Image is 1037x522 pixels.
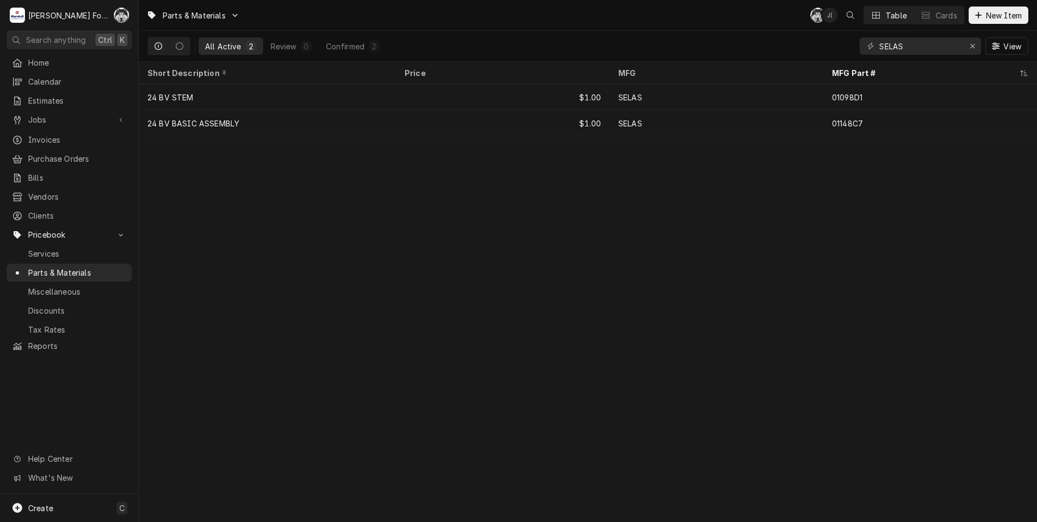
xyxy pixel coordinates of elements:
div: C( [114,8,129,23]
a: Services [7,245,132,263]
div: Confirmed [326,41,364,52]
a: Home [7,54,132,72]
span: Invoices [28,134,126,145]
span: Tax Rates [28,324,126,335]
div: M [10,8,25,23]
div: 24 BV STEM [148,92,194,103]
button: Search anythingCtrlK [7,30,132,49]
span: K [120,34,125,46]
div: J( [822,8,837,23]
div: $1.00 [396,84,610,110]
div: Price [405,67,599,79]
span: Estimates [28,95,126,106]
span: Search anything [26,34,86,46]
div: Marshall Food Equipment Service's Avatar [10,8,25,23]
a: Miscellaneous [7,283,132,301]
a: Vendors [7,188,132,206]
div: 01098D1 [832,92,862,103]
a: Estimates [7,92,132,110]
span: Pricebook [28,229,110,240]
span: Purchase Orders [28,153,126,164]
span: New Item [984,10,1024,21]
span: Jobs [28,114,110,125]
button: View [985,37,1028,55]
div: [PERSON_NAME] Food Equipment Service [28,10,108,21]
span: Clients [28,210,126,221]
span: Services [28,248,126,259]
span: Calendar [28,76,126,87]
span: Vendors [28,191,126,202]
span: Ctrl [98,34,112,46]
span: Home [28,57,126,68]
a: Bills [7,169,132,187]
div: 2 [248,41,254,52]
div: Cards [936,10,957,21]
div: Jeff Debigare (109)'s Avatar [822,8,837,23]
button: New Item [969,7,1028,24]
div: 0 [303,41,310,52]
span: Create [28,504,53,513]
a: Go to Pricebook [7,226,132,244]
div: SELAS [618,92,642,103]
span: View [1001,41,1023,52]
a: Go to Parts & Materials [142,7,244,24]
div: 24 BV BASIC ASSEMBLY [148,118,239,129]
a: Discounts [7,302,132,320]
div: Chris Murphy (103)'s Avatar [114,8,129,23]
a: Reports [7,337,132,355]
span: Bills [28,172,126,183]
div: SELAS [618,118,642,129]
button: Erase input [964,37,981,55]
a: Go to Jobs [7,111,132,129]
span: Discounts [28,305,126,316]
span: What's New [28,472,125,483]
div: Chris Murphy (103)'s Avatar [810,8,825,23]
div: 2 [371,41,377,52]
a: Purchase Orders [7,150,132,168]
a: Calendar [7,73,132,91]
div: MFG [618,67,812,79]
a: Go to Help Center [7,450,132,468]
a: Go to What's New [7,469,132,487]
span: Help Center [28,453,125,464]
span: Miscellaneous [28,286,126,297]
div: MFG Part # [832,67,1017,79]
div: All Active [205,41,241,52]
a: Clients [7,207,132,225]
div: Short Description [148,67,385,79]
a: Invoices [7,131,132,149]
a: Tax Rates [7,321,132,339]
span: Parts & Materials [28,267,126,278]
div: 01148C7 [832,118,863,129]
div: Table [886,10,907,21]
div: $1.00 [396,110,610,136]
span: Reports [28,340,126,352]
span: C [119,502,125,514]
button: Open search [842,7,859,24]
input: Keyword search [879,37,961,55]
span: Parts & Materials [163,10,226,21]
a: Parts & Materials [7,264,132,282]
div: C( [810,8,825,23]
div: Review [271,41,297,52]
